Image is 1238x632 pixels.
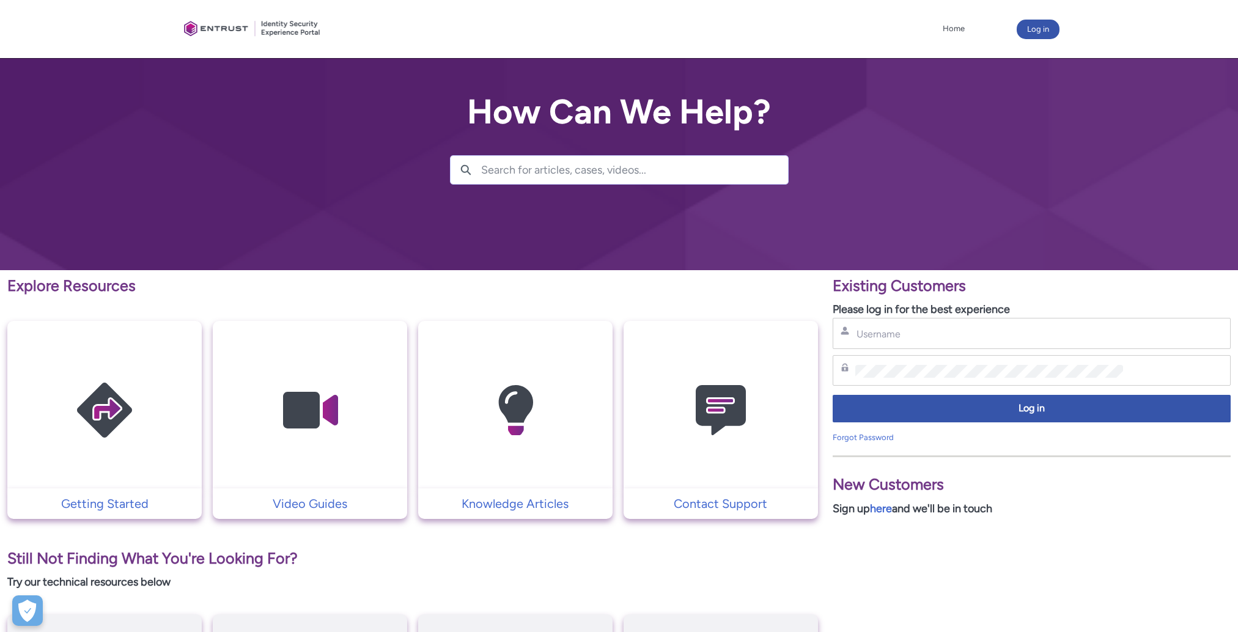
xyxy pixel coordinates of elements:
p: Explore Resources [7,274,818,298]
button: Open Preferences [12,595,43,626]
span: Log in [841,402,1223,416]
a: Home [940,20,968,38]
p: Try our technical resources below [7,574,818,590]
p: Existing Customers [833,274,1231,298]
button: Log in [1017,20,1059,39]
img: Getting Started [46,345,163,476]
p: New Customers [833,473,1231,496]
div: Cookie Preferences [12,595,43,626]
p: Knowledge Articles [424,494,606,513]
a: Contact Support [624,494,818,513]
h2: How Can We Help? [450,93,789,131]
p: Getting Started [13,494,196,513]
input: Search for articles, cases, videos... [481,156,788,184]
button: Log in [833,395,1231,422]
button: Search [451,156,481,184]
img: Contact Support [663,345,779,476]
a: here [870,502,892,515]
p: Video Guides [219,494,401,513]
input: Username [855,328,1123,340]
img: Knowledge Articles [457,345,573,476]
p: Contact Support [630,494,812,513]
p: Sign up and we'll be in touch [833,501,1231,517]
a: Forgot Password [833,433,894,442]
p: Still Not Finding What You're Looking For? [7,547,818,570]
p: Please log in for the best experience [833,301,1231,318]
img: Video Guides [252,345,368,476]
a: Knowledge Articles [418,494,613,513]
a: Getting Started [7,494,202,513]
a: Video Guides [213,494,407,513]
